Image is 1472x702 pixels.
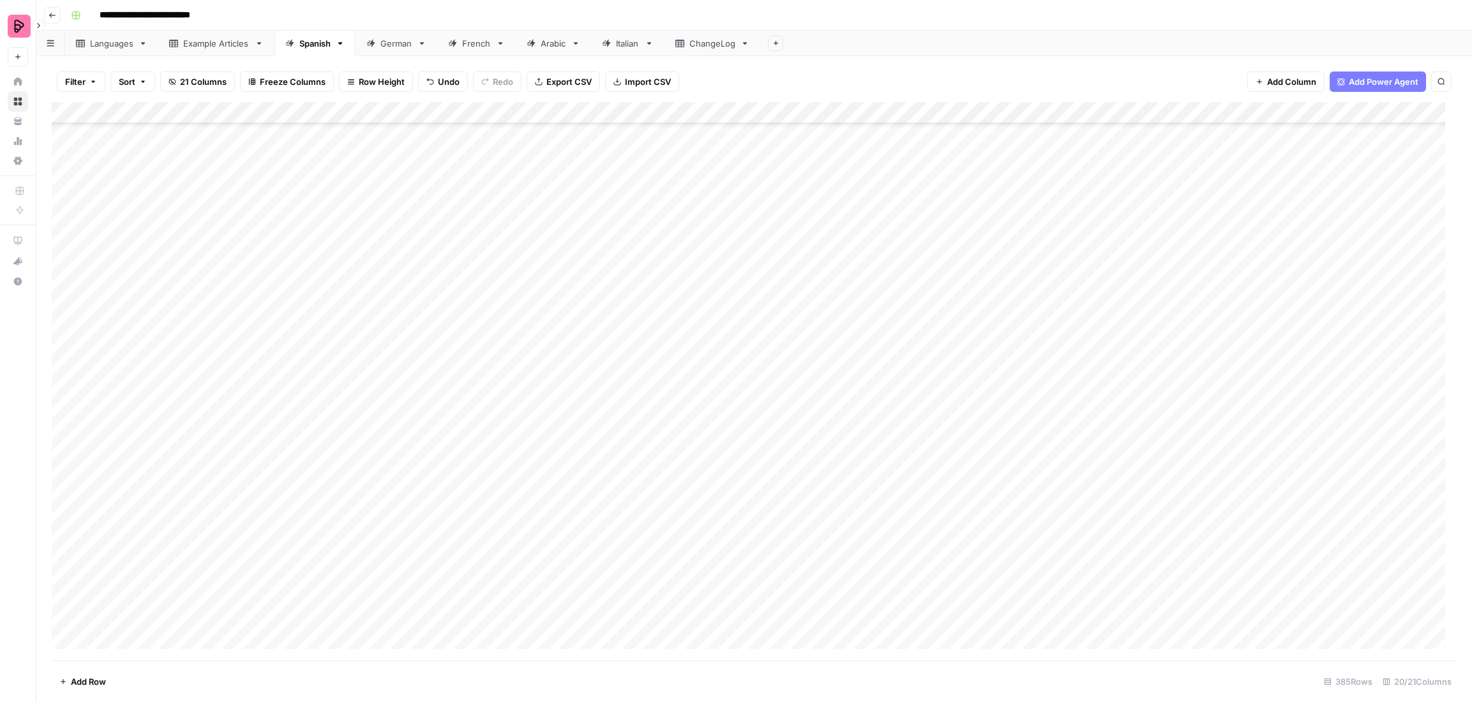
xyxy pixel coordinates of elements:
[605,71,679,92] button: Import CSV
[119,75,135,88] span: Sort
[8,10,28,42] button: Workspace: Preply
[380,37,412,50] div: German
[8,271,28,292] button: Help + Support
[689,37,735,50] div: ChangeLog
[8,111,28,131] a: Your Data
[437,31,516,56] a: French
[493,75,513,88] span: Redo
[516,31,591,56] a: Arabic
[356,31,437,56] a: German
[1378,671,1457,692] div: 20/21 Columns
[158,31,274,56] a: Example Articles
[359,75,405,88] span: Row Height
[160,71,235,92] button: 21 Columns
[8,131,28,151] a: Usage
[1247,71,1325,92] button: Add Column
[1319,671,1378,692] div: 385 Rows
[8,91,28,112] a: Browse
[546,75,592,88] span: Export CSV
[625,75,671,88] span: Import CSV
[52,671,114,692] button: Add Row
[438,75,460,88] span: Undo
[1267,75,1316,88] span: Add Column
[57,71,105,92] button: Filter
[591,31,665,56] a: Italian
[1330,71,1426,92] button: Add Power Agent
[616,37,640,50] div: Italian
[240,71,334,92] button: Freeze Columns
[90,37,133,50] div: Languages
[339,71,413,92] button: Row Height
[462,37,491,50] div: French
[65,31,158,56] a: Languages
[8,151,28,171] a: Settings
[274,31,356,56] a: Spanish
[299,37,331,50] div: Spanish
[8,15,31,38] img: Preply Logo
[665,31,760,56] a: ChangeLog
[110,71,155,92] button: Sort
[183,37,250,50] div: Example Articles
[8,251,27,271] div: What's new?
[65,75,86,88] span: Filter
[8,230,28,251] a: AirOps Academy
[260,75,326,88] span: Freeze Columns
[180,75,227,88] span: 21 Columns
[8,251,28,271] button: What's new?
[418,71,468,92] button: Undo
[1349,75,1418,88] span: Add Power Agent
[71,675,106,688] span: Add Row
[541,37,566,50] div: Arabic
[8,71,28,92] a: Home
[527,71,600,92] button: Export CSV
[473,71,522,92] button: Redo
